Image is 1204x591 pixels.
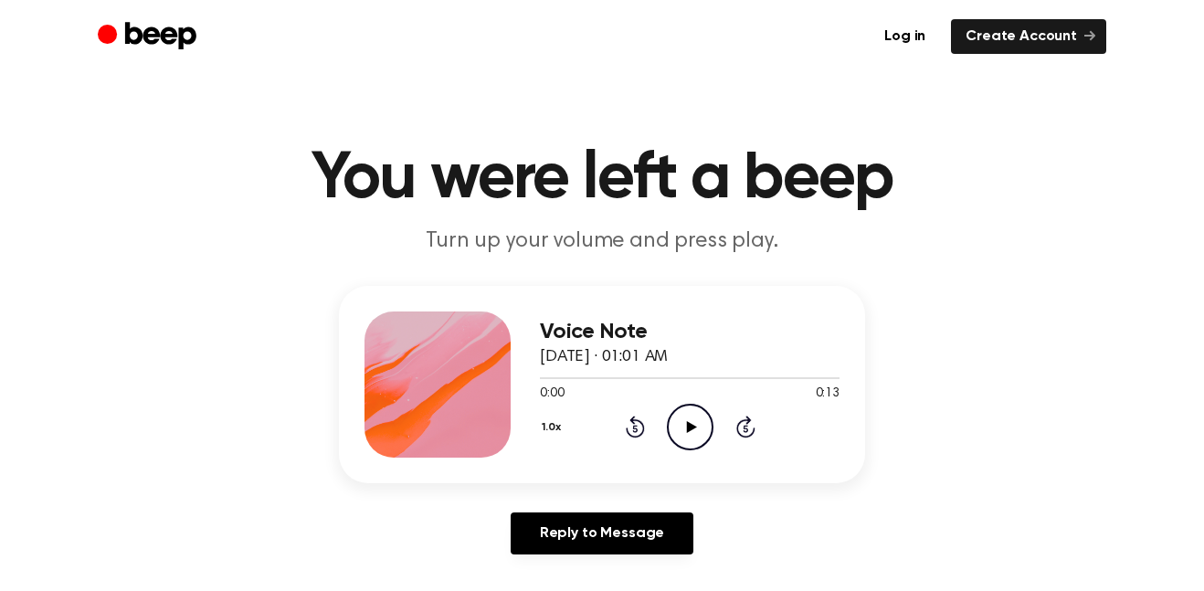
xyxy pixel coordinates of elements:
p: Turn up your volume and press play. [251,227,953,257]
span: 0:13 [816,385,840,404]
span: 0:00 [540,385,564,404]
a: Reply to Message [511,512,693,554]
button: 1.0x [540,412,568,443]
span: [DATE] · 01:01 AM [540,349,668,365]
a: Log in [870,19,940,54]
a: Beep [98,19,201,55]
a: Create Account [951,19,1106,54]
h1: You were left a beep [134,146,1070,212]
h3: Voice Note [540,320,840,344]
